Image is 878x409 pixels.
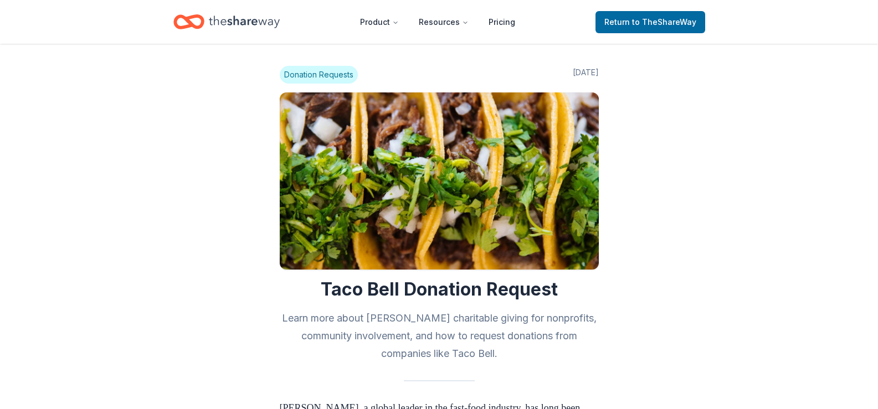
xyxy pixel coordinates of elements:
img: Image for Taco Bell Donation Request [280,92,599,270]
a: Home [173,9,280,35]
h2: Learn more about [PERSON_NAME] charitable giving for nonprofits, community involvement, and how t... [280,309,599,363]
nav: Main [351,9,524,35]
button: Product [351,11,408,33]
span: Return [604,15,696,29]
button: Resources [410,11,477,33]
a: Returnto TheShareWay [595,11,705,33]
a: Pricing [480,11,524,33]
span: Donation Requests [280,66,358,84]
span: to TheShareWay [632,17,696,27]
span: [DATE] [573,66,599,84]
h1: Taco Bell Donation Request [280,278,599,301]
